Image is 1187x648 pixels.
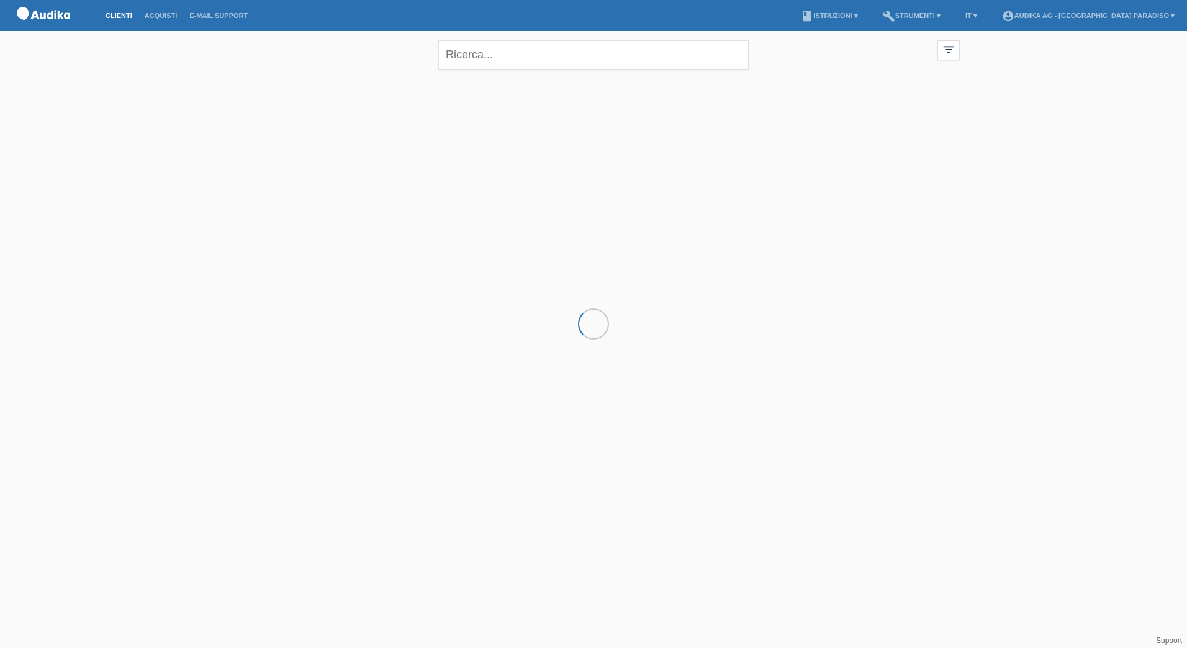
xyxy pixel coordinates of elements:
[12,24,74,34] a: POS — MF Group
[138,12,184,19] a: Acquisti
[942,43,955,56] i: filter_list
[959,12,983,19] a: IT ▾
[996,12,1181,19] a: account_circleAudika AG - [GEOGRAPHIC_DATA] Paradiso ▾
[883,10,895,22] i: build
[1002,10,1014,22] i: account_circle
[183,12,254,19] a: E-mail Support
[801,10,813,22] i: book
[99,12,138,19] a: Clienti
[877,12,947,19] a: buildStrumenti ▾
[1156,636,1182,645] a: Support
[438,40,749,70] input: Ricerca...
[795,12,864,19] a: bookIstruzioni ▾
